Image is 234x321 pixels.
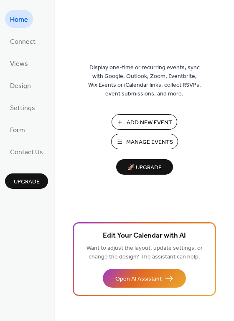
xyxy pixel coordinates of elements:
[10,80,31,93] span: Design
[5,120,30,138] a: Form
[10,13,28,26] span: Home
[10,35,36,48] span: Connect
[5,76,36,94] a: Design
[5,98,40,116] a: Settings
[5,173,48,189] button: Upgrade
[127,118,172,127] span: Add New Event
[10,102,35,115] span: Settings
[14,178,40,186] span: Upgrade
[115,275,162,283] span: Open AI Assistant
[112,114,177,130] button: Add New Event
[121,162,168,173] span: 🚀 Upgrade
[10,124,25,137] span: Form
[88,63,201,98] span: Display one-time or recurring events, sync with Google, Outlook, Zoom, Eventbrite, Wix Events or ...
[86,243,203,263] span: Want to adjust the layout, update settings, or change the design? The assistant can help.
[5,143,48,160] a: Contact Us
[5,32,41,50] a: Connect
[10,58,28,70] span: Views
[111,134,178,149] button: Manage Events
[10,146,43,159] span: Contact Us
[5,10,33,28] a: Home
[126,138,173,147] span: Manage Events
[5,54,33,72] a: Views
[116,159,173,175] button: 🚀 Upgrade
[103,269,186,288] button: Open AI Assistant
[103,230,186,242] span: Edit Your Calendar with AI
